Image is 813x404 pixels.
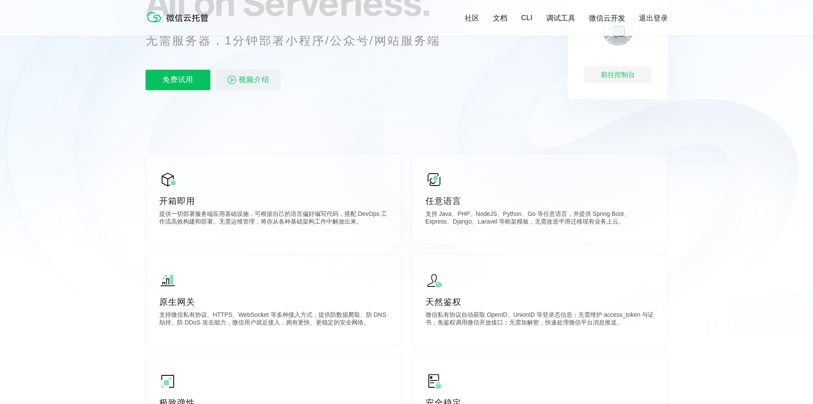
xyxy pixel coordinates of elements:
p: 任意语言 [425,195,654,207]
a: 社区 [465,13,479,23]
span: 视频介绍 [239,70,269,90]
a: 退出登录 [639,13,668,23]
a: 微信云托管 [146,20,214,27]
p: 提供一切部署服务端应用基础设施，可根据自己的语言偏好编写代码，搭配 DevOps 工作流高效构建和部署。无需运维管理，将你从各种基础架构工作中解放出来。 [159,210,388,227]
div: 前往控制台 [584,66,652,83]
a: 调试工具 [546,13,575,23]
a: 文档 [493,13,507,23]
p: 免费试用 [146,70,210,90]
p: 开箱即用 [159,195,388,207]
p: 微信私有协议自动获取 OpenID、UnionID 等登录态信息；无需维护 access_token 与证书，免鉴权调用微信开放接口；无需加解密，快速处理微信平台消息推送。 [425,311,654,328]
a: CLI [521,14,532,22]
a: 微信云开发 [589,13,625,23]
p: 支持微信私有协议、HTTPS、WebSocket 等多种接入方式，提供防数据爬取、防 DNS 劫持、防 DDoS 攻击能力，微信用户就近接入，拥有更快、更稳定的安全网络。 [159,311,388,328]
p: 支持 Java、PHP、NodeJS、Python、Go 等任意语言，并提供 Spring Boot、Express、Django、Laravel 等框架模板，无需改造平滑迁移现有业务上云。 [425,210,654,227]
img: 微信云托管 [146,9,214,26]
p: 原生网关 [159,296,388,308]
img: video_play.svg [227,75,237,85]
p: 无需服务器，1分钟部署小程序/公众号/网站服务端 [146,32,456,49]
p: 天然鉴权 [425,296,654,308]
